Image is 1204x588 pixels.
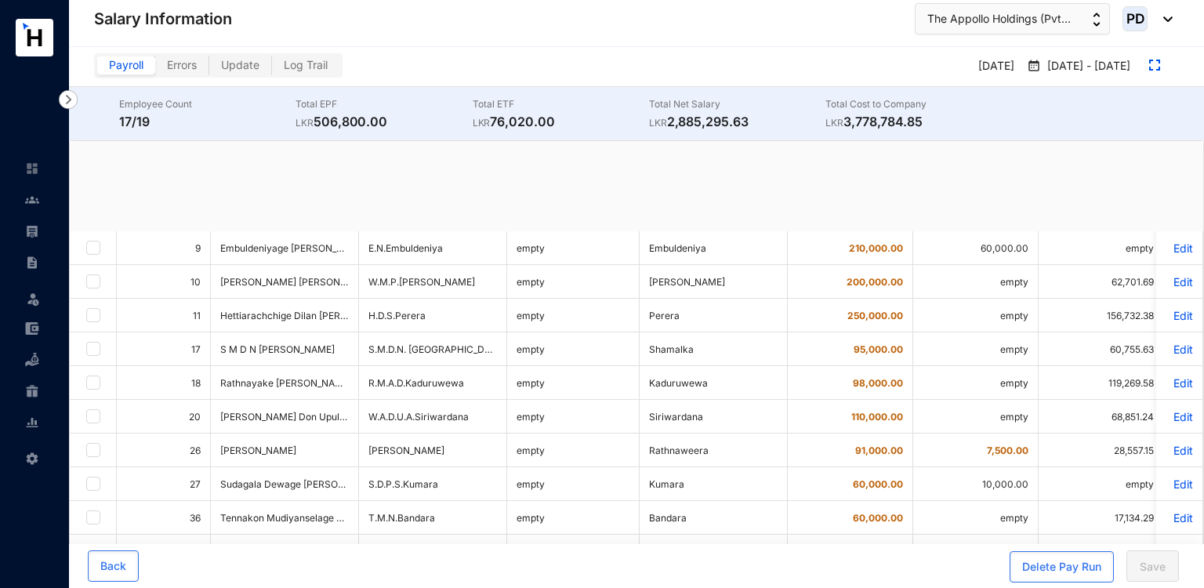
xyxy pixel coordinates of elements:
[1155,16,1173,22] img: dropdown-black.8e83cc76930a90b1a4fdb6d089b7bf3a.svg
[913,332,1039,366] td: empty
[1039,265,1164,299] td: 62,701.69
[915,3,1110,34] button: The Appollo Holdings (Pvt...
[825,96,1002,112] p: Total Cost to Company
[640,434,788,467] td: Rathnaweera
[359,467,507,501] td: S.D.P.S.Kumara
[117,265,211,299] td: 10
[855,445,903,456] span: 91,000.00
[1166,241,1193,255] p: Edit
[117,535,211,568] td: 39
[359,366,507,400] td: R.M.A.D.Kaduruwewa
[854,343,903,355] span: 95,000.00
[640,265,788,299] td: [PERSON_NAME]
[117,299,211,332] td: 11
[117,501,211,535] td: 36
[1010,551,1114,583] button: Delete Pay Run
[221,58,259,71] span: Update
[507,434,640,467] td: empty
[220,478,379,490] span: Sudagala Dewage [PERSON_NAME]
[1022,559,1101,575] div: Delete Pay Run
[1039,467,1164,501] td: empty
[640,366,788,400] td: Kaduruwewa
[847,310,903,321] span: 250,000.00
[1166,376,1193,390] a: Edit
[473,112,649,131] p: 76,020.00
[25,256,39,270] img: contract-unselected.99e2b2107c0a7dd48938.svg
[913,400,1039,434] td: empty
[220,242,367,254] span: Embuldeniyage [PERSON_NAME]
[1039,501,1164,535] td: 17,134.29
[913,501,1039,535] td: empty
[1039,434,1164,467] td: 28,557.15
[640,299,788,332] td: Perera
[220,310,395,321] span: Hettiarachchige Dilan [PERSON_NAME]
[25,416,39,430] img: report-unselected.e6a6b4230fc7da01f883.svg
[119,96,296,112] p: Employee Count
[640,332,788,366] td: Shamalka
[1166,511,1193,524] a: Edit
[25,162,39,176] img: home-unselected.a29eae3204392db15eaf.svg
[1166,444,1193,457] a: Edit
[359,434,507,467] td: [PERSON_NAME]
[1039,535,1164,568] td: empty
[94,8,232,30] p: Salary Information
[13,247,50,278] li: Contracts
[640,231,788,265] td: Embuldeniya
[649,96,825,112] p: Total Net Salary
[13,216,50,247] li: Payroll
[296,115,314,131] p: LKR
[851,411,903,423] span: 110,000.00
[473,96,649,112] p: Total ETF
[13,407,50,438] li: Reports
[220,445,296,456] span: [PERSON_NAME]
[507,501,640,535] td: empty
[1039,366,1164,400] td: 119,269.58
[640,535,788,568] td: Suresh
[507,265,640,299] td: empty
[117,400,211,434] td: 20
[88,550,139,582] button: Back
[1166,343,1193,356] a: Edit
[1039,332,1164,366] td: 60,755.63
[1126,12,1144,25] span: PD
[649,115,667,131] p: LKR
[13,184,50,216] li: Contacts
[640,467,788,501] td: Kumara
[117,434,211,467] td: 26
[13,376,50,407] li: Gratuity
[284,58,328,71] span: Log Trail
[473,115,491,131] p: LKR
[25,452,39,466] img: settings-unselected.1febfda315e6e19643a1.svg
[1039,231,1164,265] td: empty
[640,501,788,535] td: Bandara
[117,332,211,366] td: 17
[849,242,903,254] span: 210,000.00
[117,467,211,501] td: 27
[220,512,405,524] span: Tennakon Mudiyanselage Namal Bandara
[13,153,50,184] li: Home
[913,299,1039,332] td: empty
[1166,309,1193,322] a: Edit
[913,467,1039,501] td: 10,000.00
[100,558,126,574] span: Back
[853,377,903,389] span: 98,000.00
[359,535,507,568] td: A.P.Suresh
[359,231,507,265] td: E.N.Embuldeniya
[1166,477,1193,491] a: Edit
[59,90,78,109] img: nav-icon-right.af6afadce00d159da59955279c43614e.svg
[220,343,349,355] span: S M D N [PERSON_NAME]
[913,265,1039,299] td: empty
[25,193,39,207] img: people-unselected.118708e94b43a90eceab.svg
[1166,410,1193,423] p: Edit
[25,321,39,336] img: expense-unselected.2edcf0507c847f3e9e96.svg
[1166,275,1193,289] a: Edit
[847,276,903,288] span: 200,000.00
[853,512,903,524] span: 60,000.00
[649,112,825,131] p: 2,885,295.63
[507,231,640,265] td: empty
